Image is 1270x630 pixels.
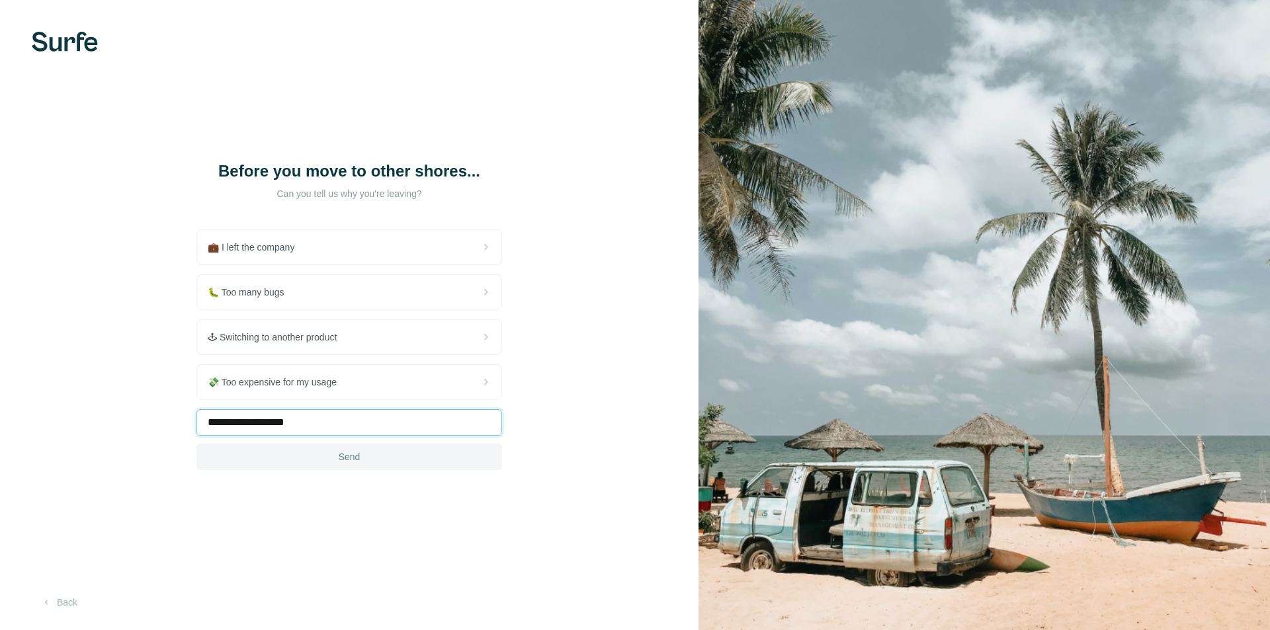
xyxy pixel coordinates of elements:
span: 🕹 Switching to another product [208,331,347,344]
span: Send [339,450,360,463]
span: 🐛 Too many bugs [208,286,295,299]
p: Can you tell us why you're leaving? [217,187,482,200]
button: Send [196,444,502,470]
button: Back [32,590,87,614]
span: 💸 Too expensive for my usage [208,375,347,389]
span: 💼 I left the company [208,241,305,254]
img: Surfe's logo [32,32,98,52]
h1: Before you move to other shores... [217,161,482,182]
